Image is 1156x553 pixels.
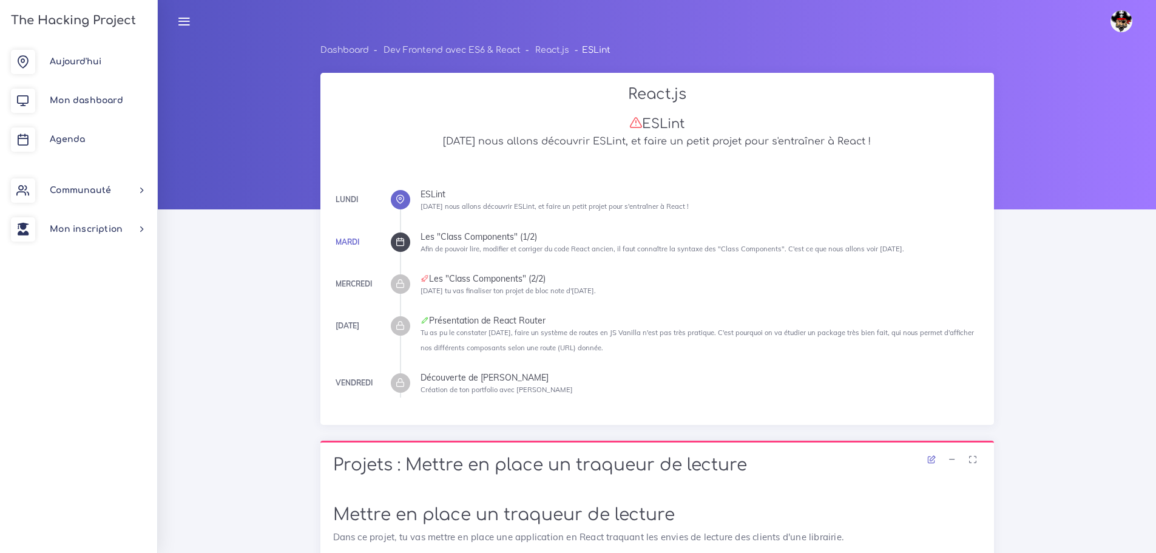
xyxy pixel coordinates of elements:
img: avatar [1110,10,1132,32]
span: Agenda [50,135,85,144]
div: Découverte de [PERSON_NAME] [421,373,981,382]
h2: React.js [333,86,981,103]
div: Lundi [336,193,358,206]
span: Communauté [50,186,111,195]
span: Mon inscription [50,225,123,234]
a: Dev Frontend avec ES6 & React [384,46,521,55]
div: Les "Class Components" (2/2) [421,274,981,283]
div: ESLint [421,190,981,198]
h3: The Hacking Project [7,14,136,27]
a: React.js [535,46,569,55]
li: ESLint [569,42,610,58]
h1: Projets : Mettre en place un traqueur de lecture [333,455,981,476]
small: Création de ton portfolio avec [PERSON_NAME] [421,385,573,394]
div: Mercredi [336,277,372,291]
h3: ESLint [333,116,981,132]
a: Mardi [336,237,359,246]
small: Afin de pouvoir lire, modifier et corriger du code React ancien, il faut connaître la syntaxe des... [421,245,904,253]
span: Aujourd'hui [50,57,101,66]
div: [DATE] [336,319,359,333]
span: Mon dashboard [50,96,123,105]
div: Les "Class Components" (1/2) [421,232,981,241]
small: [DATE] nous allons découvrir ESLint, et faire un petit projet pour s'entraîner à React ! [421,202,689,211]
div: Vendredi [336,376,373,390]
div: Présentation de React Router [421,316,981,325]
h5: [DATE] nous allons découvrir ESLint, et faire un petit projet pour s'entraîner à React ! [333,136,981,148]
a: Dashboard [320,46,369,55]
h1: Mettre en place un traqueur de lecture [333,505,981,526]
p: Dans ce projet, tu vas mettre en place une application en React traquant les envies de lecture de... [333,530,981,545]
small: Tu as pu le constater [DATE], faire un système de routes en JS Vanilla n'est pas très pratique. C... [421,328,974,352]
small: [DATE] tu vas finaliser ton projet de bloc note d'[DATE]. [421,287,596,295]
